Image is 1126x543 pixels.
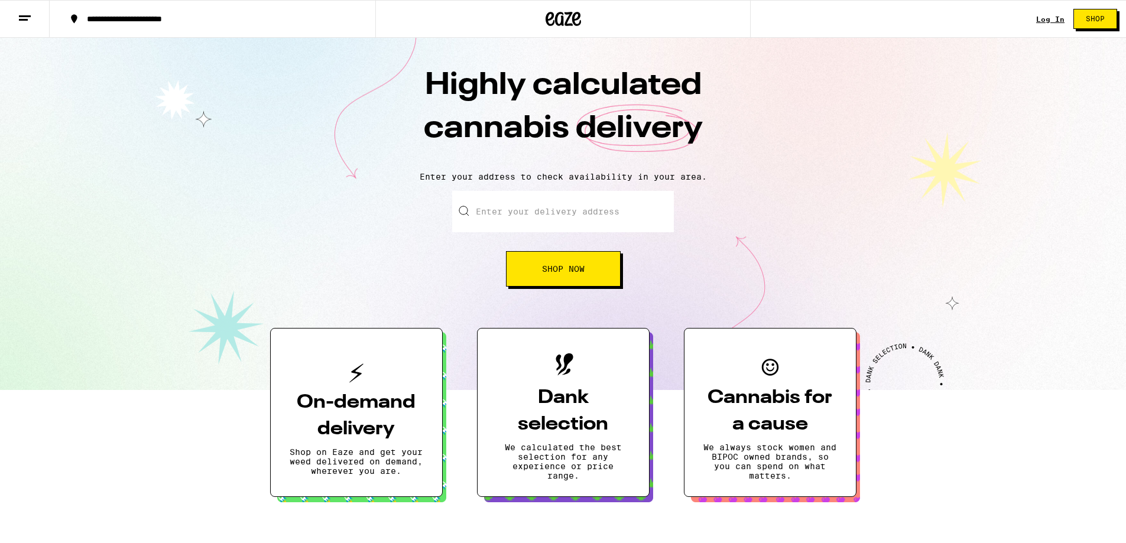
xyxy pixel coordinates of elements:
[497,443,630,480] p: We calculated the best selection for any experience or price range.
[356,64,770,162] h1: Highly calculated cannabis delivery
[506,251,621,287] button: Shop Now
[270,328,443,497] button: On-demand deliveryShop on Eaze and get your weed delivered on demand, wherever you are.
[1065,9,1126,29] a: Shop
[703,443,837,480] p: We always stock women and BIPOC owned brands, so you can spend on what matters.
[1036,15,1065,23] a: Log In
[497,385,630,438] h3: Dank selection
[12,172,1114,181] p: Enter your address to check availability in your area.
[452,191,674,232] input: Enter your delivery address
[542,265,585,273] span: Shop Now
[684,328,856,497] button: Cannabis for a causeWe always stock women and BIPOC owned brands, so you can spend on what matters.
[1073,9,1117,29] button: Shop
[477,328,650,497] button: Dank selectionWe calculated the best selection for any experience or price range.
[290,447,423,476] p: Shop on Eaze and get your weed delivered on demand, wherever you are.
[290,389,423,443] h3: On-demand delivery
[1086,15,1105,22] span: Shop
[703,385,837,438] h3: Cannabis for a cause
